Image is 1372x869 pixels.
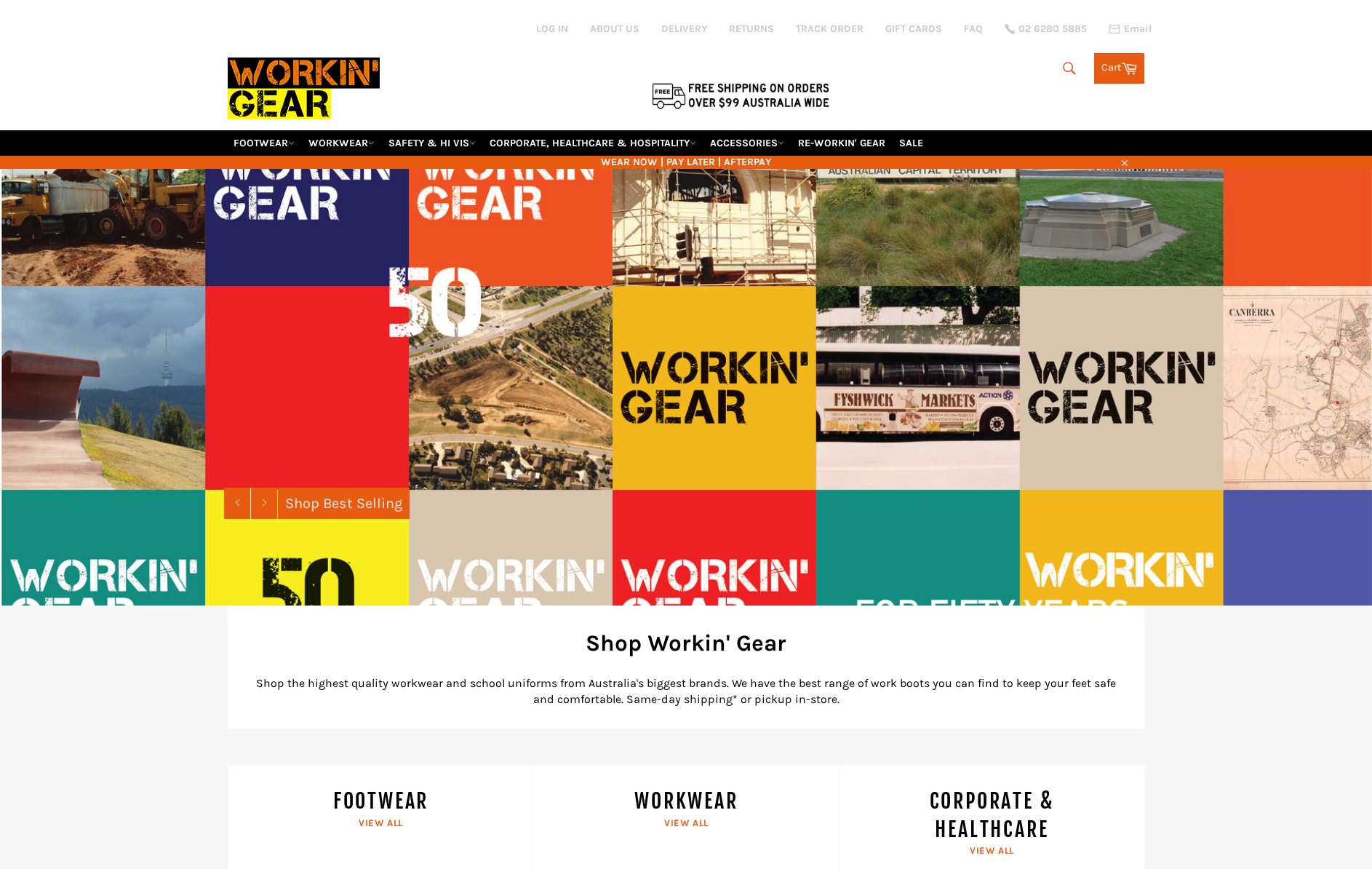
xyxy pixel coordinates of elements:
a: Cart [1094,53,1144,84]
a: GIFT CARDS [885,22,942,36]
a: ABOUT US [590,22,639,36]
a: TRACK ORDER [796,22,864,36]
p: Shop the highest quality workwear and school uniforms from Australia's biggest brands. We have th... [250,675,1122,707]
a: CORPORATE, HEALTHCARE & HOSPITALITY [484,130,702,156]
a: SAFETY & HI VIS [383,130,482,156]
a: RETURNS [729,22,774,36]
a: ACCESSORIES [704,130,790,156]
a: Shop Best Selling [278,488,410,519]
a: DELIVERY [661,22,707,36]
a: 02 6280 5885 [1005,24,1087,34]
a: Log in [536,23,568,35]
span: Email [1124,24,1152,34]
span: WEAR NOW | PAY LATER | AFTERPAY [228,155,1144,169]
a: SALE [893,130,929,156]
h2: Shop Workin' Gear [250,627,1122,659]
a: WORKWEAR [303,130,380,156]
a: Email [1109,23,1152,35]
img: Workin Gear leaders in Workwear, Safety Boots, PPE, Uniforms. Australia's No.1 in Workwear [228,47,380,130]
a: FOOTWEAR [228,130,300,156]
span: 02 6280 5885 [1018,24,1087,34]
img: Flat $9.95 shipping Australia wide [650,80,831,111]
a: RE-WORKIN' GEAR [792,130,891,156]
a: FAQ [964,22,983,36]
